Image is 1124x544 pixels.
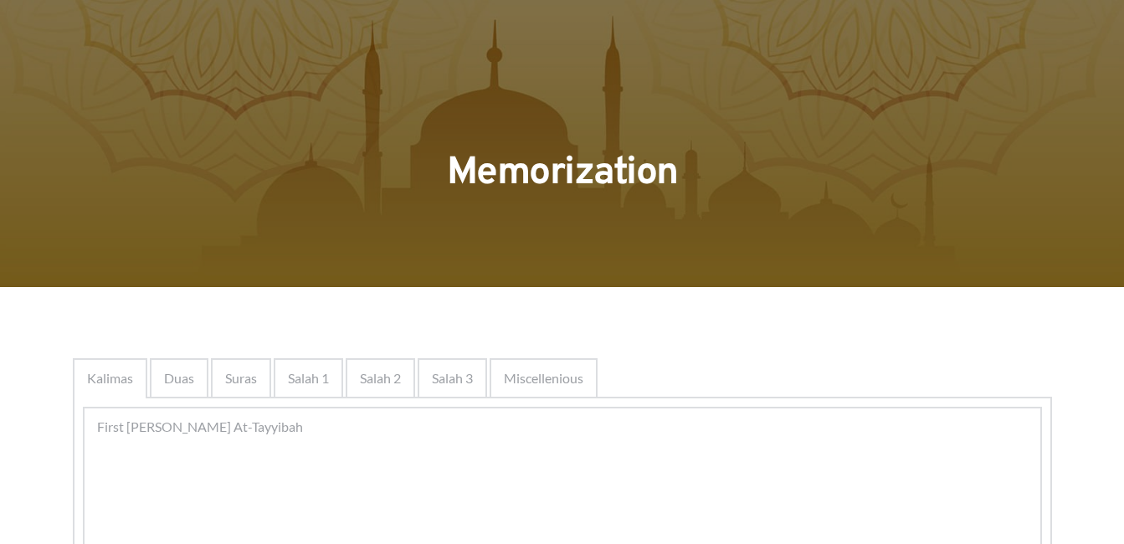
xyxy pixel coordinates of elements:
span: First [PERSON_NAME] At-Tayyibah [97,417,303,437]
span: Kalimas [87,368,133,388]
span: Salah 2 [360,368,401,388]
span: Miscellenious [504,368,583,388]
span: Salah 3 [432,368,473,388]
span: Duas [164,368,194,388]
span: Salah 1 [288,368,329,388]
span: Suras [225,368,257,388]
span: Memorization [447,149,678,198]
